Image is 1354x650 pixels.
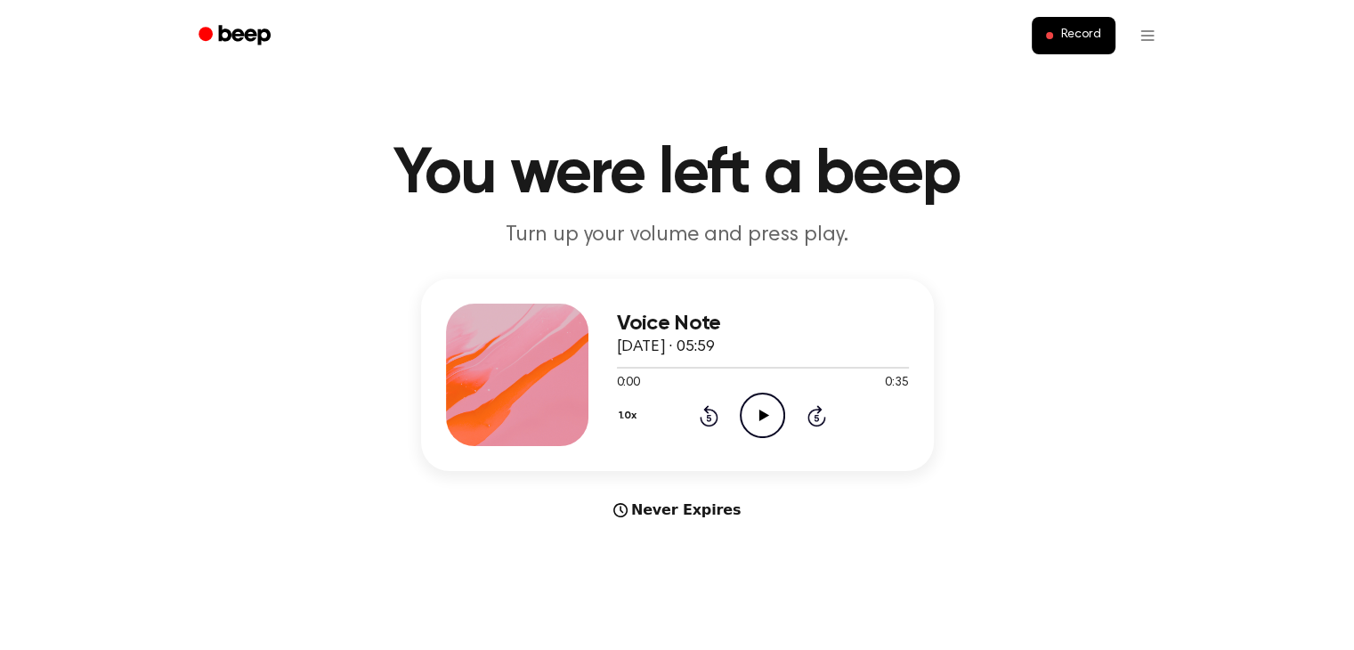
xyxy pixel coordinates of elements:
span: [DATE] · 05:59 [617,339,715,355]
span: 0:00 [617,374,640,393]
h1: You were left a beep [222,142,1133,207]
button: Record [1032,17,1115,54]
button: Open menu [1126,14,1169,57]
a: Beep [186,19,287,53]
p: Turn up your volume and press play. [336,221,1019,250]
span: Record [1060,28,1100,44]
button: 1.0x [617,401,644,431]
h3: Voice Note [617,312,909,336]
div: Never Expires [421,500,934,521]
span: 0:35 [885,374,908,393]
